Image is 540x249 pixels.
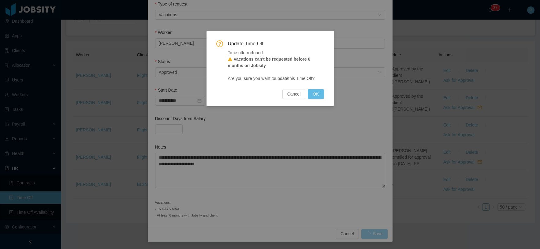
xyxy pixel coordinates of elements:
button: OK [308,89,324,99]
i: icon: question-circle [216,40,223,47]
span: Time off error found: [228,50,324,56]
span: Vacations can't be requested before 6 months on Jobsity [228,57,311,68]
span: Update Time Off [228,40,324,47]
button: Cancel [282,89,306,99]
span: Are you sure you want to update this Time Off? [228,75,324,82]
i: icon: warning [228,57,232,61]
